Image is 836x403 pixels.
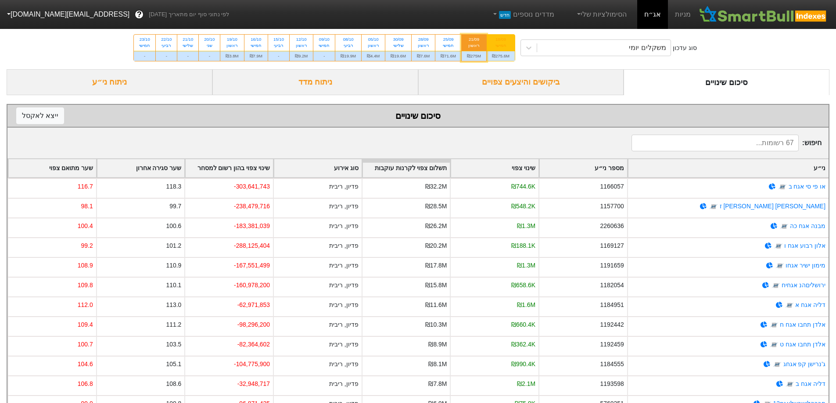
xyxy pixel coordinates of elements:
[78,379,93,389] div: 106.8
[780,222,789,231] img: tase link
[329,360,359,369] div: פדיון, ריבית
[367,36,380,43] div: 05/10
[273,43,284,49] div: רביעי
[177,51,198,61] div: -
[169,202,181,211] div: 99.7
[319,36,330,43] div: 09/10
[234,202,270,211] div: -238,479,716
[156,51,177,61] div: -
[773,360,782,369] img: tase link
[511,281,535,290] div: ₪658.6K
[250,43,262,49] div: חמישי
[511,360,535,369] div: ₪990.4K
[329,221,359,231] div: פדיון, ריבית
[212,69,418,95] div: ניתוח מדד
[417,36,430,43] div: 28/09
[780,321,825,328] a: אלדן תחבו אגח ח
[462,51,486,61] div: ₪275M
[8,159,96,177] div: Toggle SortBy
[789,183,825,190] a: או פי סי אגח ב
[425,281,447,290] div: ₪15.8M
[237,320,270,329] div: -98,296,200
[97,159,185,177] div: Toggle SortBy
[517,300,535,310] div: ₪1.6M
[139,43,150,49] div: חמישי
[488,6,558,23] a: מדדים נוספיםחדש
[78,261,93,270] div: 108.9
[709,202,718,211] img: tase link
[234,360,270,369] div: -104,775,900
[329,281,359,290] div: פדיון, ריבית
[425,261,447,270] div: ₪17.8M
[237,340,270,349] div: -82,364,602
[785,301,794,310] img: tase link
[166,221,181,231] div: 100.6
[78,340,93,349] div: 100.7
[795,301,825,308] a: דליה אגח א
[329,202,359,211] div: פדיון, ריבית
[425,320,447,329] div: ₪10.3M
[244,51,268,61] div: ₪7.9M
[362,159,450,177] div: Toggle SortBy
[295,36,308,43] div: 12/10
[329,182,359,191] div: פדיון, ריבית
[600,221,624,231] div: 2260636
[166,182,181,191] div: 118.3
[166,320,181,329] div: 111.2
[631,135,799,151] input: 67 רשומות...
[81,202,93,211] div: 98.1
[511,202,535,211] div: ₪548.2K
[78,320,93,329] div: 109.4
[329,340,359,349] div: פדיון, ריבית
[796,380,825,387] a: דליה אגח ב
[329,379,359,389] div: פדיון, ריבית
[161,43,172,49] div: רביעי
[698,6,829,23] img: SmartBull
[441,43,456,49] div: חמישי
[771,281,780,290] img: tase link
[517,261,535,270] div: ₪1.3M
[511,320,535,329] div: ₪660.4K
[16,109,820,122] div: סיכום שינויים
[600,202,624,211] div: 1157700
[341,36,356,43] div: 08/10
[425,300,447,310] div: ₪11.6M
[237,300,270,310] div: -62,971,853
[784,242,825,249] a: אלון רבוע אגח ו
[367,43,380,49] div: ראשון
[511,340,535,349] div: ₪362.4K
[786,380,794,389] img: tase link
[417,43,430,49] div: ראשון
[166,241,181,250] div: 101.2
[313,51,335,61] div: -
[511,182,535,191] div: ₪744.6K
[250,36,262,43] div: 16/10
[78,300,93,310] div: 112.0
[385,51,411,61] div: ₪19.6M
[451,159,538,177] div: Toggle SortBy
[600,320,624,329] div: 1192442
[329,320,359,329] div: פדיון, ריבית
[441,36,456,43] div: 25/09
[600,241,624,250] div: 1169127
[16,107,64,124] button: ייצא לאקסל
[137,9,142,21] span: ?
[467,43,481,49] div: ראשון
[539,159,627,177] div: Toggle SortBy
[7,69,212,95] div: ניתוח ני״ע
[425,241,447,250] div: ₪20.2M
[268,51,289,61] div: -
[149,10,229,19] span: לפי נתוני סוף יום מתאריך [DATE]
[166,261,181,270] div: 110.9
[185,159,273,177] div: Toggle SortBy
[780,341,825,348] a: אלדן תחבו אגח ט
[329,300,359,310] div: פדיון, ריבית
[624,69,829,95] div: סיכום שינויים
[341,43,356,49] div: רביעי
[139,36,150,43] div: 23/10
[428,379,447,389] div: ₪7.8M
[467,36,481,43] div: 21/09
[234,241,270,250] div: -288,125,404
[81,241,93,250] div: 99.2
[499,11,511,19] span: חדש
